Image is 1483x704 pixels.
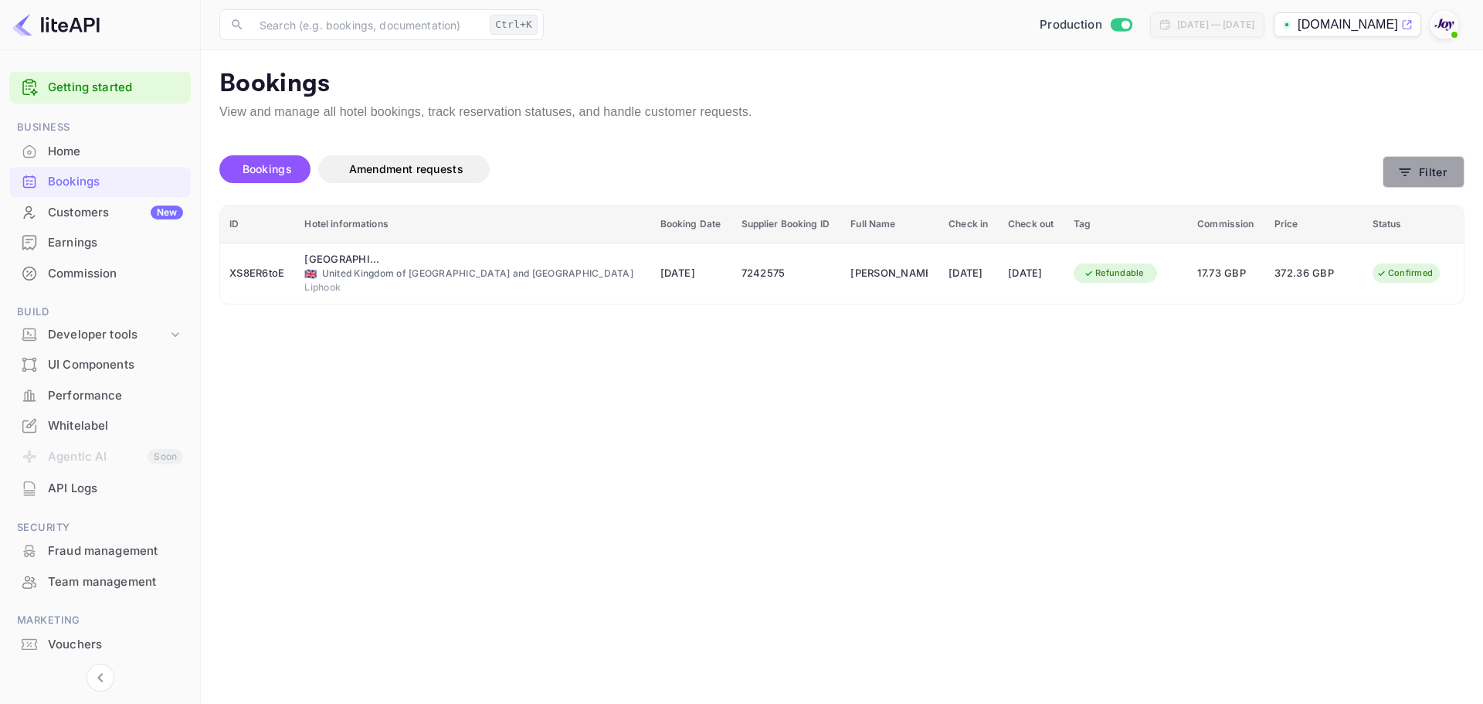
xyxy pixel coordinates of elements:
th: Check in [939,206,999,243]
div: Earnings [9,228,191,258]
span: Bookings [243,162,292,175]
div: Old Thorns Hotel & Resort [304,252,382,267]
th: Tag [1064,206,1188,243]
div: Whitelabel [9,411,191,441]
input: Search (e.g. bookings, documentation) [250,9,484,40]
th: ID [220,206,295,243]
img: With Joy [1432,12,1457,37]
span: Production [1040,16,1102,34]
div: XS8ER6toE [229,261,286,286]
a: Getting started [48,79,183,97]
a: Performance [9,381,191,410]
span: [DATE] [660,265,723,282]
th: Price [1265,206,1363,243]
a: Bookings [9,167,191,196]
th: Check out [999,206,1064,243]
div: Bookings [9,167,191,197]
button: Filter [1383,156,1464,188]
a: Home [9,137,191,165]
a: API Logs [9,474,191,502]
a: Earnings [9,228,191,257]
th: Commission [1188,206,1265,243]
div: API Logs [48,480,183,498]
div: Developer tools [9,321,191,349]
div: account-settings tabs [219,155,1383,183]
table: booking table [220,206,1464,304]
div: Vouchers [9,630,191,660]
p: View and manage all hotel bookings, track reservation statuses, and handle customer requests. [219,103,1464,121]
div: Earnings [48,234,183,252]
div: Performance [9,381,191,411]
img: LiteAPI logo [12,12,100,37]
div: Commission [48,265,183,283]
th: Hotel informations [295,206,650,243]
div: New [151,206,183,219]
div: Customers [48,204,183,222]
th: Full Name [841,206,939,243]
p: [DOMAIN_NAME] [1298,15,1398,34]
div: Confirmed [1366,264,1443,283]
div: Team management [9,567,191,597]
div: Getting started [9,72,191,104]
div: [DATE] [949,261,989,286]
div: Liphook [304,281,641,294]
span: Security [9,519,191,536]
div: 7242575 [741,261,833,286]
div: Ctrl+K [490,15,538,35]
div: Team management [48,573,183,591]
div: Whitelabel [48,417,183,435]
div: Commission [9,259,191,289]
div: [DATE] — [DATE] [1177,18,1254,32]
div: Vouchers [48,636,183,654]
p: Bookings [219,69,1464,100]
span: Marketing [9,612,191,629]
div: Switch to Sandbox mode [1033,16,1138,34]
div: Performance [48,387,183,405]
span: United Kingdom of Great Britain and Northern Ireland [304,269,317,279]
span: 17.73 GBP [1197,265,1256,282]
a: Team management [9,567,191,596]
a: Whitelabel [9,411,191,440]
div: Developer tools [48,326,168,344]
span: 372.36 GBP [1274,265,1352,282]
div: Fraud management [48,542,183,560]
div: Bookings [48,173,183,191]
div: CustomersNew [9,198,191,228]
div: Home [48,143,183,161]
a: Fraud management [9,536,191,565]
div: UI Components [48,356,183,374]
a: Commission [9,259,191,287]
div: API Logs [9,474,191,504]
div: United Kingdom of [GEOGRAPHIC_DATA] and [GEOGRAPHIC_DATA] [304,267,641,281]
span: Amendment requests [349,162,463,175]
a: UI Components [9,350,191,379]
span: Business [9,119,191,136]
div: Fraud management [9,536,191,566]
th: Supplier Booking ID [732,206,842,243]
div: UI Components [9,350,191,380]
a: Vouchers [9,630,191,658]
span: Build [9,304,191,321]
th: Booking Date [651,206,732,243]
div: Joshua Kirby [850,261,928,286]
th: Status [1363,206,1464,243]
button: Collapse navigation [87,664,114,692]
a: CustomersNew [9,198,191,226]
div: Refundable [1074,264,1154,283]
div: Home [9,137,191,167]
div: [DATE] [1008,261,1055,286]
